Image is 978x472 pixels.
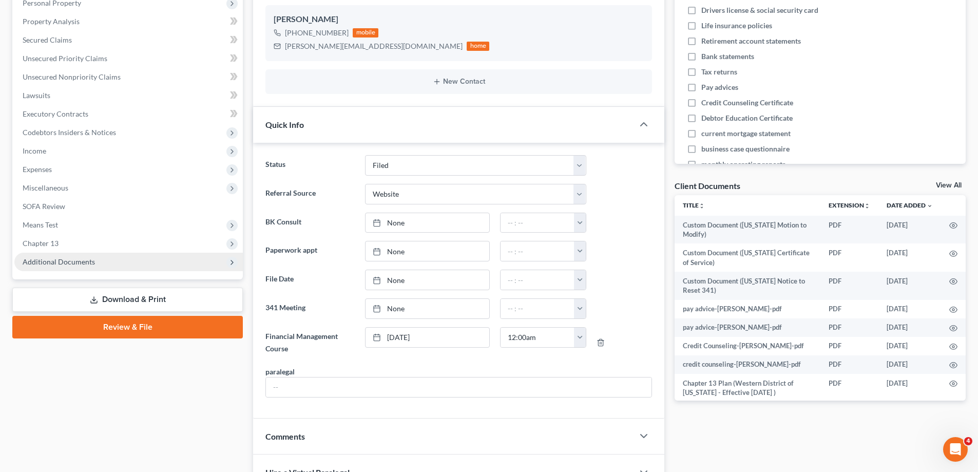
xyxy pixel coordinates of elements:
span: Miscellaneous [23,183,68,192]
td: [DATE] [878,374,941,402]
td: pay advice-[PERSON_NAME]-pdf [675,318,820,337]
span: Pay advices [701,82,738,92]
input: -- : -- [501,241,574,261]
div: Client Documents [675,180,740,191]
span: Expenses [23,165,52,174]
td: PDF [820,216,878,244]
td: [DATE] [878,355,941,374]
td: [DATE] [878,243,941,272]
input: -- : -- [501,270,574,290]
input: -- : -- [501,328,574,347]
span: current mortgage statement [701,128,791,139]
a: Property Analysis [14,12,243,31]
span: Secured Claims [23,35,72,44]
label: Status [260,155,359,176]
a: Secured Claims [14,31,243,49]
span: Income [23,146,46,155]
td: PDF [820,300,878,318]
span: Lawsuits [23,91,50,100]
a: View All [936,182,962,189]
td: credit counseling-[PERSON_NAME]-pdf [675,355,820,374]
label: Paperwork appt [260,241,359,261]
td: PDF [820,318,878,337]
span: 4 [964,437,972,445]
i: unfold_more [699,203,705,209]
iframe: Intercom live chat [943,437,968,462]
div: [PERSON_NAME] [274,13,644,26]
span: Quick Info [265,120,304,129]
button: New Contact [274,78,644,86]
span: Codebtors Insiders & Notices [23,128,116,137]
label: File Date [260,270,359,290]
span: Tax returns [701,67,737,77]
span: Comments [265,431,305,441]
td: [DATE] [878,216,941,244]
a: Titleunfold_more [683,201,705,209]
label: Referral Source [260,184,359,204]
td: PDF [820,243,878,272]
div: [PERSON_NAME][EMAIL_ADDRESS][DOMAIN_NAME] [285,41,463,51]
td: [DATE] [878,300,941,318]
i: unfold_more [864,203,870,209]
a: Lawsuits [14,86,243,105]
a: Download & Print [12,288,243,312]
label: BK Consult [260,213,359,233]
td: [DATE] [878,337,941,355]
td: [DATE] [878,272,941,300]
td: Custom Document ([US_STATE] Certificate of Service) [675,243,820,272]
a: Executory Contracts [14,105,243,123]
span: business case questionnaire [701,144,790,154]
td: [DATE] [878,318,941,337]
td: PDF [820,337,878,355]
a: None [366,241,489,261]
span: Drivers license & social security card [701,5,818,15]
div: home [467,42,489,51]
input: -- [266,377,651,397]
span: Means Test [23,220,58,229]
div: mobile [353,28,378,37]
a: Review & File [12,316,243,338]
a: SOFA Review [14,197,243,216]
a: Date Added expand_more [887,201,933,209]
i: expand_more [927,203,933,209]
span: Additional Documents [23,257,95,266]
span: Unsecured Priority Claims [23,54,107,63]
td: PDF [820,355,878,374]
span: Executory Contracts [23,109,88,118]
a: [DATE] [366,328,489,347]
span: Debtor Education Certificate [701,113,793,123]
div: [PHONE_NUMBER] [285,28,349,38]
input: -- : -- [501,299,574,318]
div: paralegal [265,366,295,377]
span: Property Analysis [23,17,80,26]
input: -- : -- [501,213,574,233]
a: Unsecured Priority Claims [14,49,243,68]
a: Unsecured Nonpriority Claims [14,68,243,86]
span: Bank statements [701,51,754,62]
span: Credit Counseling Certificate [701,98,793,108]
td: Custom Document ([US_STATE] Motion to Modify) [675,216,820,244]
span: SOFA Review [23,202,65,211]
label: 341 Meeting [260,298,359,319]
td: Chapter 13 Plan (Western District of [US_STATE] - Effective [DATE] ) [675,374,820,402]
td: PDF [820,374,878,402]
a: None [366,270,489,290]
td: PDF [820,272,878,300]
span: Life insurance policies [701,21,772,31]
label: Financial Management Course [260,327,359,358]
span: Retirement account statements [701,36,801,46]
span: monthly operating reports [701,159,785,169]
td: Custom Document ([US_STATE] Notice to Reset 341) [675,272,820,300]
span: Unsecured Nonpriority Claims [23,72,121,81]
a: None [366,213,489,233]
td: pay advice-[PERSON_NAME]-pdf [675,300,820,318]
td: Credit Counseling-[PERSON_NAME]-pdf [675,337,820,355]
span: Chapter 13 [23,239,59,248]
a: None [366,299,489,318]
a: Extensionunfold_more [829,201,870,209]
